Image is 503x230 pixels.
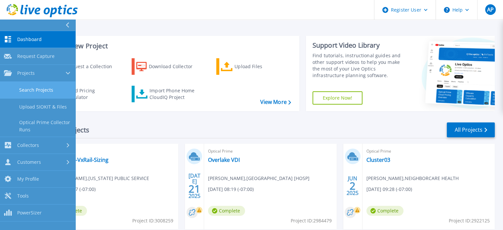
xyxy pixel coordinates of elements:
[366,157,390,163] a: Cluster03
[366,148,491,155] span: Optical Prime
[47,86,121,102] a: Cloud Pricing Calculator
[366,206,403,216] span: Complete
[149,87,201,101] div: Import Phone Home CloudIQ Project
[216,58,290,75] a: Upload Files
[260,99,291,105] a: View More
[346,174,359,198] div: JUN 2025
[208,206,245,216] span: Complete
[234,60,287,73] div: Upload Files
[313,41,407,50] div: Support Video Library
[50,157,108,163] a: PaloVerde-VxRail-Sizing
[447,122,495,137] a: All Projects
[17,193,29,199] span: Tools
[366,175,459,182] span: [PERSON_NAME] , NEIGHBORCARE HEALTH
[208,148,332,155] span: Optical Prime
[17,159,41,165] span: Customers
[65,87,118,101] div: Cloud Pricing Calculator
[132,58,205,75] a: Download Collector
[366,186,412,193] span: [DATE] 09:28 (-07:00)
[132,217,173,224] span: Project ID: 3008259
[188,174,201,198] div: [DATE] 2025
[17,70,35,76] span: Projects
[50,175,149,182] span: [PERSON_NAME] , [US_STATE] PUBLIC SERVICE
[291,217,332,224] span: Project ID: 2984479
[313,91,363,105] a: Explore Now!
[313,52,407,79] div: Find tutorials, instructional guides and other support videos to help you make the most of your L...
[449,217,490,224] span: Project ID: 2922125
[208,175,310,182] span: [PERSON_NAME] , [GEOGRAPHIC_DATA] [HOSP]
[149,60,202,73] div: Download Collector
[47,42,291,50] h3: Start a New Project
[17,36,42,42] span: Dashboard
[350,183,356,189] span: 2
[208,157,240,163] a: Overlake VDI
[17,210,42,216] span: PowerSizer
[189,186,200,192] span: 21
[208,186,254,193] span: [DATE] 08:19 (-07:00)
[50,148,174,155] span: Optical Prime
[47,58,121,75] a: Request a Collection
[487,7,493,12] span: AP
[17,176,39,182] span: My Profile
[17,53,55,59] span: Request Capture
[66,60,119,73] div: Request a Collection
[17,142,39,148] span: Collectors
